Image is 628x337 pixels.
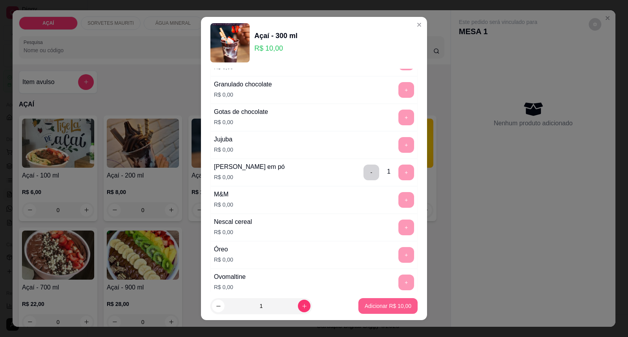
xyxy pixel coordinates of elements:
[254,43,298,54] p: R$ 10,00
[214,256,233,264] p: R$ 0,00
[210,23,250,62] img: product-image
[214,283,246,291] p: R$ 0,00
[214,217,252,227] div: Nescal cereal
[358,298,418,314] button: Adicionar R$ 10,00
[387,167,391,176] div: 1
[214,135,233,144] div: Jujuba
[214,80,272,89] div: Granulado chocolate
[363,165,379,180] button: delete
[214,173,285,181] p: R$ 0,00
[365,302,411,310] p: Adicionar R$ 10,00
[212,300,225,312] button: decrease-product-quantity
[254,30,298,41] div: Açaí - 300 ml
[214,91,272,99] p: R$ 0,00
[214,245,233,254] div: Óreo
[413,18,425,31] button: Close
[214,107,268,117] div: Gotas de chocolate
[214,118,268,126] p: R$ 0,00
[214,272,246,282] div: Ovomaltine
[214,190,233,199] div: M&M
[214,201,233,209] p: R$ 0,00
[214,228,252,236] p: R$ 0,00
[214,162,285,172] div: [PERSON_NAME] em pó
[298,300,310,312] button: increase-product-quantity
[214,146,233,154] p: R$ 0,00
